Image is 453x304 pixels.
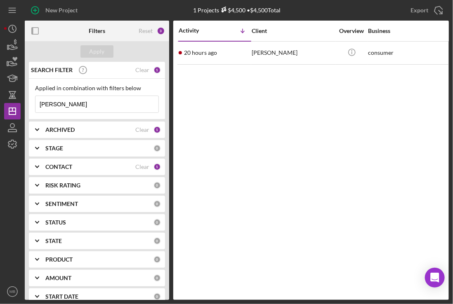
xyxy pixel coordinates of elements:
[252,42,334,64] div: [PERSON_NAME]
[368,42,451,64] div: consumer
[153,145,161,152] div: 0
[45,2,78,19] div: New Project
[153,237,161,245] div: 0
[153,66,161,74] div: 1
[80,45,113,58] button: Apply
[157,27,165,35] div: 3
[411,2,428,19] div: Export
[9,290,15,294] text: MB
[184,49,217,56] time: 2025-09-15 19:47
[45,145,63,152] b: STAGE
[252,28,334,34] div: Client
[153,163,161,171] div: 1
[90,45,105,58] div: Apply
[402,2,449,19] button: Export
[153,126,161,133] div: 1
[425,268,445,288] div: Open Intercom Messenger
[368,28,451,34] div: Business
[135,126,149,133] div: Clear
[45,219,66,226] b: STATUS
[31,67,73,73] b: SEARCH FILTER
[153,182,161,189] div: 0
[45,238,62,244] b: STATE
[153,256,161,263] div: 0
[219,7,245,14] div: $4,500
[153,200,161,208] div: 0
[153,219,161,226] div: 0
[35,85,159,91] div: Applied in combination with filters below
[45,293,78,300] b: START DATE
[336,28,367,34] div: Overview
[45,182,80,189] b: RISK RATING
[135,67,149,73] div: Clear
[45,275,71,281] b: AMOUNT
[193,7,281,14] div: 1 Projects • $4,500 Total
[45,201,78,207] b: SENTIMENT
[45,164,72,170] b: CONTACT
[139,28,153,34] div: Reset
[45,126,75,133] b: ARCHIVED
[25,2,86,19] button: New Project
[4,283,21,300] button: MB
[45,256,73,263] b: PRODUCT
[153,274,161,282] div: 0
[153,293,161,300] div: 0
[89,28,105,34] b: Filters
[179,27,215,34] div: Activity
[135,164,149,170] div: Clear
